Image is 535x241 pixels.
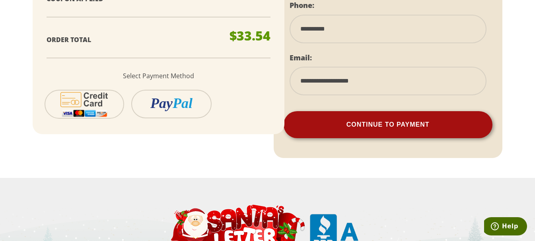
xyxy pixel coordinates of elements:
button: PayPal [131,90,212,118]
p: Order Total [47,34,231,46]
label: Email: [290,53,312,62]
p: Select Payment Method [47,70,270,82]
i: Pay [150,95,173,111]
iframe: Opens a widget where you can find more information [484,217,527,237]
img: cc-icon-2.svg [55,91,114,118]
button: Continue To Payment [284,111,492,138]
p: $33.54 [230,29,270,42]
label: Phone: [290,0,314,10]
i: Pal [173,95,193,111]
